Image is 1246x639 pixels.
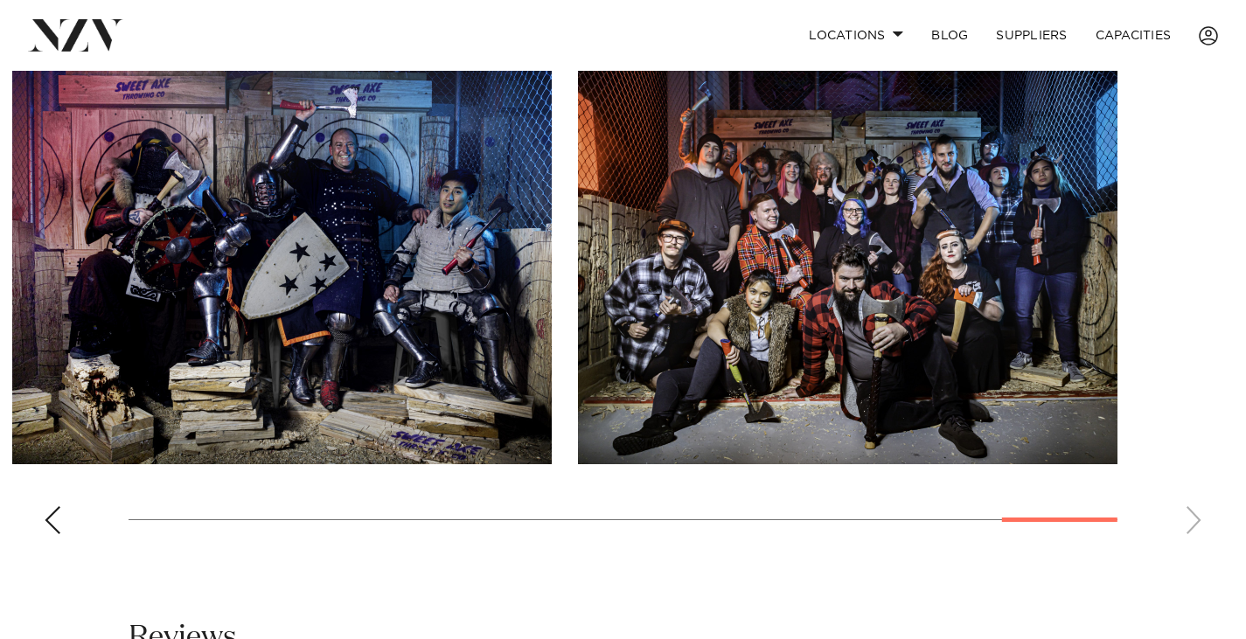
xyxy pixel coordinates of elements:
[982,17,1081,54] a: SUPPLIERS
[917,17,982,54] a: BLOG
[795,17,917,54] a: Locations
[578,68,1117,464] swiper-slide: 15 / 15
[12,68,552,464] swiper-slide: 14 / 15
[1082,17,1186,54] a: Capacities
[28,19,123,51] img: nzv-logo.png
